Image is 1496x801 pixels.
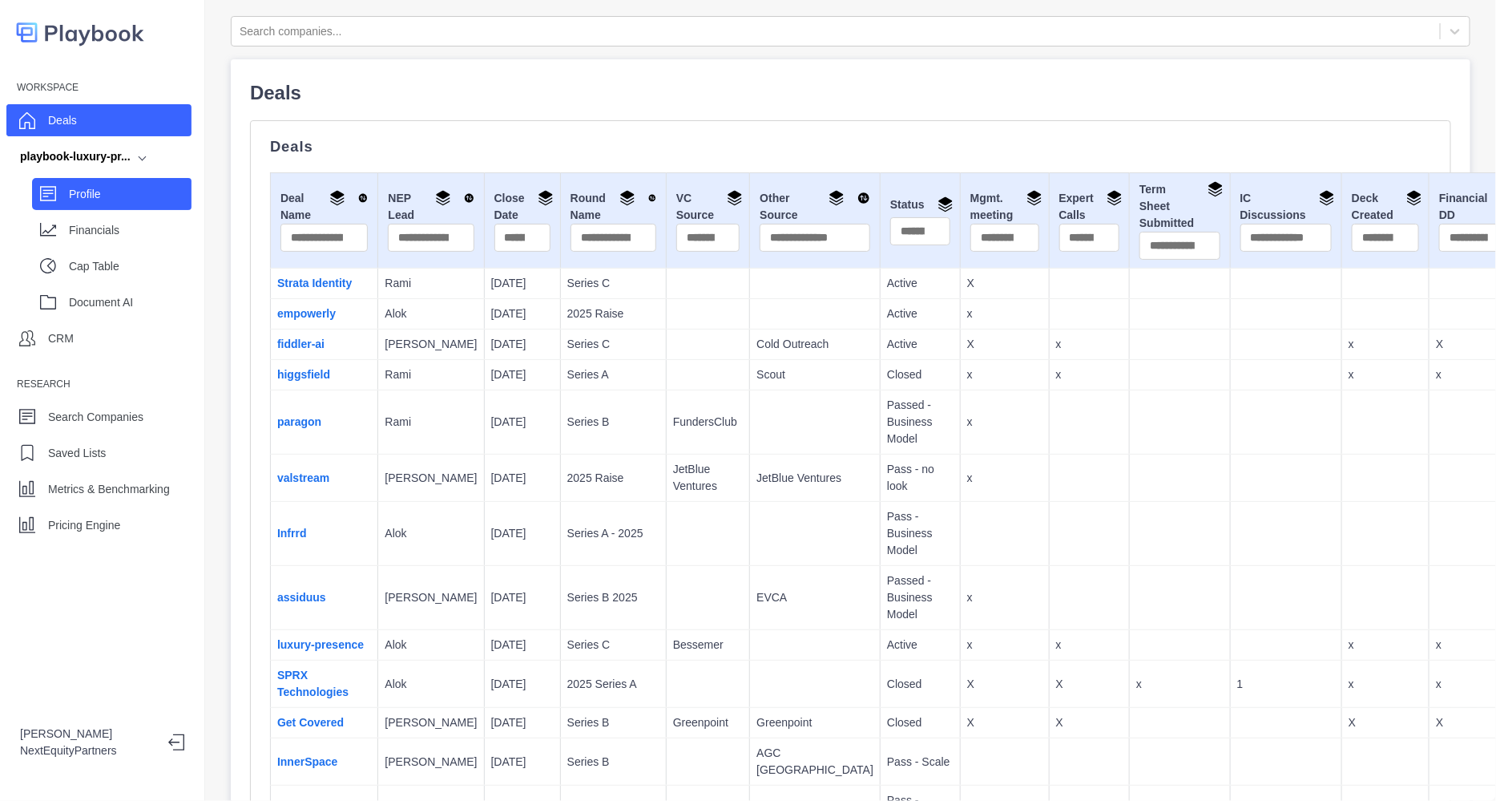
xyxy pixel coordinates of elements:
p: Document AI [69,294,192,311]
p: x [967,414,1042,431]
div: Close Date [494,190,550,224]
p: Series B [567,754,659,771]
p: X [967,676,1042,693]
div: playbook-luxury-pr... [20,148,131,165]
p: Pass - Business Model [887,508,954,559]
img: Group By [727,190,743,206]
a: valstream [277,471,329,484]
p: Active [887,336,954,353]
div: VC Source [676,190,740,224]
a: higgsfield [277,368,330,381]
p: [DATE] [491,676,554,693]
p: AGC [GEOGRAPHIC_DATA] [756,745,873,779]
p: Closed [887,676,954,693]
p: Passed - Business Model [887,572,954,623]
p: FundersClub [673,414,743,431]
p: Saved Lists [48,445,106,462]
a: paragon [277,415,321,428]
div: Status [890,196,950,217]
p: X [967,714,1042,731]
a: SPRX Technologies [277,669,349,698]
p: x [1349,676,1422,693]
p: x [1136,676,1223,693]
p: [DATE] [491,525,554,542]
div: Term Sheet Submitted [1139,181,1220,232]
a: assiduus [277,591,326,604]
p: x [967,305,1042,322]
p: JetBlue Ventures [756,470,873,487]
p: x [967,589,1042,606]
div: Mgmt. meeting [970,190,1039,224]
p: NextEquityPartners [20,742,155,759]
img: Group By [435,190,451,206]
img: logo-colored [16,16,144,49]
p: Cold Outreach [756,336,873,353]
a: Strata Identity [277,277,352,289]
p: x [1349,336,1422,353]
img: Group By [329,190,345,206]
p: Pass - Scale [887,754,954,771]
p: Rami [385,366,477,383]
p: [PERSON_NAME] [385,336,477,353]
p: Pass - no look [887,461,954,495]
p: [DATE] [491,714,554,731]
p: Rami [385,275,477,292]
img: Group By [938,196,954,212]
img: Group By [1107,190,1123,206]
div: Other Source [760,190,870,224]
p: Deals [270,140,1431,153]
a: empowerly [277,307,336,320]
p: CRM [48,330,74,347]
p: [DATE] [491,275,554,292]
div: Round Name [571,190,656,224]
p: Profile [69,186,192,203]
p: [DATE] [491,589,554,606]
p: Series C [567,336,659,353]
p: Cap Table [69,258,192,275]
p: x [1056,637,1123,653]
p: [PERSON_NAME] [385,714,477,731]
img: Group By [1026,190,1042,206]
p: Greenpoint [756,714,873,731]
p: Pricing Engine [48,517,120,534]
p: [PERSON_NAME] [385,589,477,606]
img: Group By [538,190,554,206]
p: Financials [69,222,192,239]
p: [DATE] [491,305,554,322]
p: x [967,637,1042,653]
p: Deals [250,79,1451,107]
p: Alok [385,305,477,322]
p: X [967,336,1042,353]
p: Series B [567,714,659,731]
p: 2025 Raise [567,470,659,487]
p: x [967,366,1042,383]
p: Search Companies [48,409,143,426]
p: [DATE] [491,470,554,487]
p: Bessemer [673,637,743,653]
p: 2025 Series A [567,676,659,693]
img: Group By [1319,190,1335,206]
div: Deal Name [280,190,368,224]
p: Passed - Business Model [887,397,954,447]
p: Closed [887,366,954,383]
p: Greenpoint [673,714,743,731]
p: [DATE] [491,754,554,771]
div: NEP Lead [388,190,474,224]
img: Sort [464,190,474,206]
p: Series B 2025 [567,589,659,606]
img: Group By [1406,190,1422,206]
p: X [1349,714,1422,731]
img: Group By [1208,181,1224,197]
p: 1 [1237,676,1335,693]
a: Get Covered [277,716,344,729]
p: Alok [385,637,477,653]
p: X [1056,714,1123,731]
p: x [967,470,1042,487]
p: Series C [567,637,659,653]
p: Series B [567,414,659,431]
p: Deals [48,112,77,129]
p: Active [887,305,954,322]
p: EVCA [756,589,873,606]
p: Series A - 2025 [567,525,659,542]
p: [PERSON_NAME] [385,470,477,487]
